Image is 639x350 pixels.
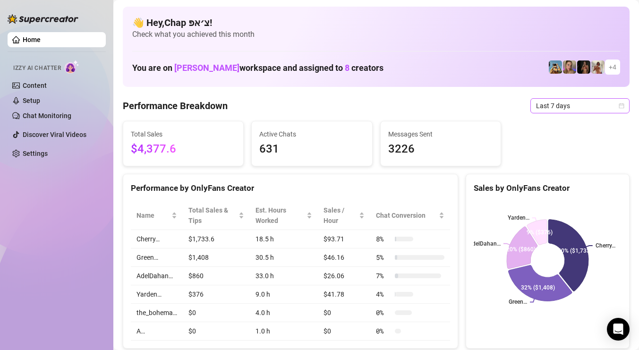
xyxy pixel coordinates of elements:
td: Cherry… [131,230,183,248]
span: 631 [259,140,364,158]
td: $26.06 [318,267,370,285]
td: $0 [183,322,250,341]
td: $376 [183,285,250,304]
a: Settings [23,150,48,157]
td: 30.5 h [250,248,318,267]
th: Chat Conversion [370,201,450,230]
img: AI Chatter [65,60,79,74]
span: 0 % [376,326,391,336]
img: Cherry [563,60,576,74]
span: $4,377.6 [131,140,236,158]
span: Total Sales [131,129,236,139]
span: 0 % [376,307,391,318]
td: Green… [131,248,183,267]
td: 1.0 h [250,322,318,341]
img: logo-BBDzfeDw.svg [8,14,78,24]
td: Yarden… [131,285,183,304]
td: 33.0 h [250,267,318,285]
text: Cherry… [596,242,615,249]
td: A… [131,322,183,341]
div: Open Intercom Messenger [607,318,630,341]
td: $41.78 [318,285,370,304]
div: Performance by OnlyFans Creator [131,182,450,195]
span: Messages Sent [388,129,493,139]
span: calendar [619,103,624,109]
a: Setup [23,97,40,104]
td: $1,408 [183,248,250,267]
th: Total Sales & Tips [183,201,250,230]
th: Sales / Hour [318,201,370,230]
img: the_bohema [577,60,590,74]
h4: Performance Breakdown [123,99,228,112]
td: 18.5 h [250,230,318,248]
span: [PERSON_NAME] [174,63,239,73]
td: $0 [183,304,250,322]
span: Chat Conversion [376,210,437,221]
text: AdelDahan… [469,240,501,247]
div: Sales by OnlyFans Creator [474,182,622,195]
span: Last 7 days [536,99,624,113]
a: Content [23,82,47,89]
td: $0 [318,322,370,341]
h1: You are on workspace and assigned to creators [132,63,383,73]
td: 9.0 h [250,285,318,304]
h4: 👋 Hey, Chap צ׳אפ ! [132,16,620,29]
td: $0 [318,304,370,322]
span: 3226 [388,140,493,158]
span: Check what you achieved this month [132,29,620,40]
td: $93.71 [318,230,370,248]
span: 5 % [376,252,391,263]
img: Babydanix [549,60,562,74]
a: Chat Monitoring [23,112,71,120]
td: the_bohema… [131,304,183,322]
span: Sales / Hour [324,205,357,226]
span: Izzy AI Chatter [13,64,61,73]
th: Name [131,201,183,230]
span: Name [136,210,170,221]
span: 4 % [376,289,391,299]
td: $46.16 [318,248,370,267]
span: Total Sales & Tips [188,205,237,226]
span: + 4 [609,62,616,72]
div: Est. Hours Worked [256,205,305,226]
span: 8 [345,63,349,73]
a: Home [23,36,41,43]
text: Yarden… [508,214,529,221]
span: 8 % [376,234,391,244]
td: AdelDahan… [131,267,183,285]
text: Green… [509,299,527,306]
img: Green [591,60,605,74]
span: Active Chats [259,129,364,139]
span: 7 % [376,271,391,281]
td: 4.0 h [250,304,318,322]
a: Discover Viral Videos [23,131,86,138]
td: $1,733.6 [183,230,250,248]
td: $860 [183,267,250,285]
